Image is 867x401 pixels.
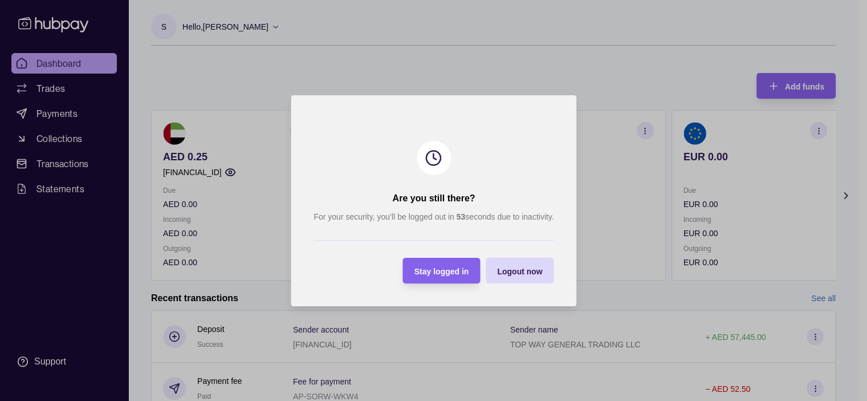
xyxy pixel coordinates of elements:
[456,212,465,221] strong: 53
[402,258,480,283] button: Stay logged in
[392,192,475,205] h2: Are you still there?
[414,266,469,276] span: Stay logged in
[486,258,553,283] button: Logout now
[314,210,553,223] p: For your security, you’ll be logged out in seconds due to inactivity.
[497,266,542,276] span: Logout now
